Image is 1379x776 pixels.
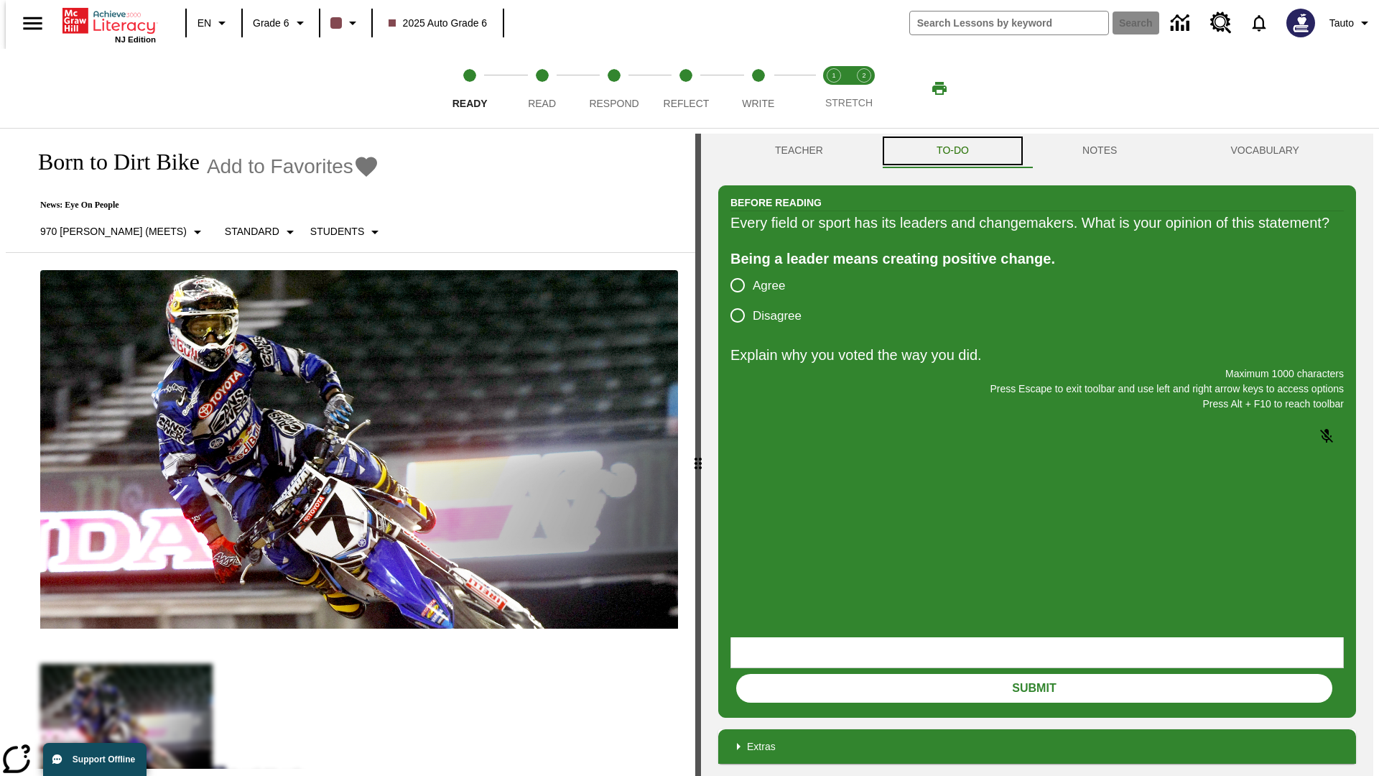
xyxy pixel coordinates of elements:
[589,98,639,109] span: Respond
[34,219,212,245] button: Select Lexile, 970 Lexile (Meets)
[701,134,1373,776] div: activity
[247,10,315,36] button: Grade: Grade 6, Select a grade
[62,5,156,44] div: Home
[40,270,678,629] img: Motocross racer James Stewart flies through the air on his dirt bike.
[910,11,1108,34] input: search field
[1240,4,1278,42] a: Notifications
[753,307,802,325] span: Disagree
[225,224,279,239] p: Standard
[813,49,855,128] button: Stretch Read step 1 of 2
[736,674,1332,703] button: Submit
[23,200,389,211] p: News: Eye On People
[664,98,710,109] span: Reflect
[862,72,865,79] text: 2
[325,10,367,36] button: Class color is dark brown. Change class color
[305,219,389,245] button: Select Student
[1286,9,1315,37] img: Avatar
[115,35,156,44] span: NJ Edition
[843,49,885,128] button: Stretch Respond step 2 of 2
[1324,10,1379,36] button: Profile/Settings
[500,49,583,128] button: Read step 2 of 5
[310,224,364,239] p: Students
[718,729,1356,764] div: Extras
[219,219,305,245] button: Scaffolds, Standard
[753,277,785,295] span: Agree
[207,155,353,178] span: Add to Favorites
[40,224,187,239] p: 970 [PERSON_NAME] (Meets)
[730,397,1344,412] p: Press Alt + F10 to reach toolbar
[1278,4,1324,42] button: Select a new avatar
[6,11,210,24] body: Explain why you voted the way you did. Maximum 1000 characters Press Alt + F10 to reach toolbar P...
[1202,4,1240,42] a: Resource Center, Will open in new tab
[1162,4,1202,43] a: Data Center
[1026,134,1174,168] button: NOTES
[11,2,54,45] button: Open side menu
[730,382,1344,397] p: Press Escape to exit toolbar and use left and right arrow keys to access options
[572,49,656,128] button: Respond step 3 of 5
[389,16,488,31] span: 2025 Auto Grade 6
[6,134,695,769] div: reading
[730,343,1344,366] p: Explain why you voted the way you did.
[825,97,873,108] span: STRETCH
[23,149,200,175] h1: Born to Dirt Bike
[730,247,1344,270] div: Being a leader means creating positive change.
[207,154,379,179] button: Add to Favorites - Born to Dirt Bike
[916,75,962,101] button: Print
[730,366,1344,382] p: Maximum 1000 characters
[428,49,511,128] button: Ready step 1 of 5
[730,211,1344,234] div: Every field or sport has its leaders and changemakers. What is your opinion of this statement?
[717,49,800,128] button: Write step 5 of 5
[718,134,880,168] button: Teacher
[43,743,147,776] button: Support Offline
[1329,16,1354,31] span: Tauto
[1309,419,1344,453] button: Click to activate and allow voice recognition
[695,134,701,776] div: Press Enter or Spacebar and then press right and left arrow keys to move the slider
[528,98,556,109] span: Read
[191,10,237,36] button: Language: EN, Select a language
[747,739,776,754] p: Extras
[73,754,135,765] span: Support Offline
[1174,134,1356,168] button: VOCABULARY
[730,195,822,211] h2: Before Reading
[452,98,488,109] span: Ready
[644,49,728,128] button: Reflect step 4 of 5
[718,134,1356,168] div: Instructional Panel Tabs
[742,98,774,109] span: Write
[253,16,289,31] span: Grade 6
[198,16,211,31] span: EN
[880,134,1026,168] button: TO-DO
[730,270,813,331] div: poll
[832,72,835,79] text: 1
